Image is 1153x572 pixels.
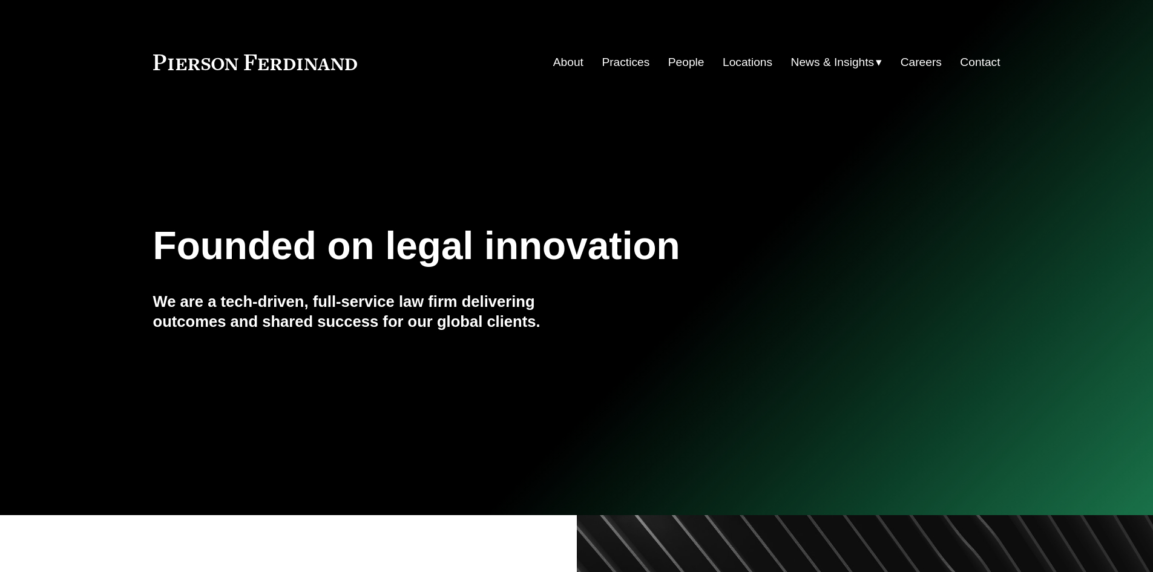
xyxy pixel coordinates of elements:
a: Practices [602,51,649,74]
a: People [668,51,705,74]
h4: We are a tech-driven, full-service law firm delivering outcomes and shared success for our global... [153,292,577,331]
h1: Founded on legal innovation [153,224,859,268]
a: Careers [901,51,942,74]
a: folder dropdown [791,51,882,74]
a: About [553,51,583,74]
a: Contact [960,51,1000,74]
a: Locations [723,51,772,74]
span: News & Insights [791,52,875,73]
